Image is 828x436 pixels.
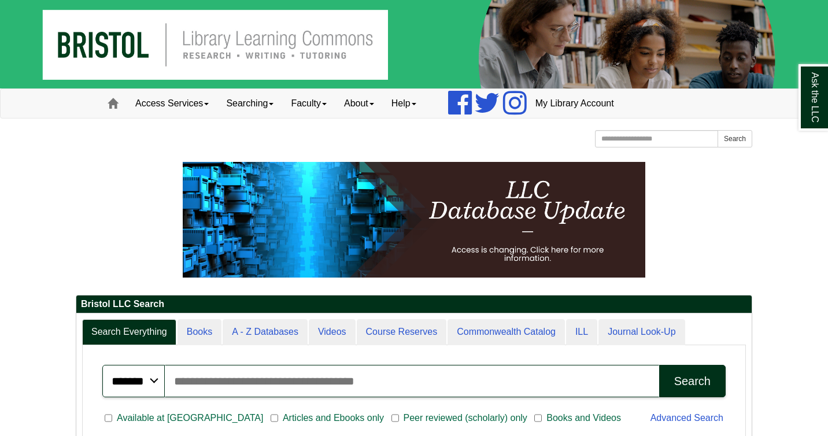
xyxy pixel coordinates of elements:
[357,319,447,345] a: Course Reserves
[82,319,176,345] a: Search Everything
[718,130,752,147] button: Search
[178,319,221,345] a: Books
[527,89,623,118] a: My Library Account
[105,413,112,423] input: Available at [GEOGRAPHIC_DATA]
[76,295,752,313] h2: Bristol LLC Search
[278,411,389,425] span: Articles and Ebooks only
[674,375,711,388] div: Search
[566,319,597,345] a: ILL
[598,319,685,345] a: Journal Look-Up
[650,413,723,423] a: Advanced Search
[112,411,268,425] span: Available at [GEOGRAPHIC_DATA]
[335,89,383,118] a: About
[309,319,356,345] a: Videos
[282,89,335,118] a: Faculty
[271,413,278,423] input: Articles and Ebooks only
[127,89,217,118] a: Access Services
[391,413,399,423] input: Peer reviewed (scholarly) only
[542,411,626,425] span: Books and Videos
[534,413,542,423] input: Books and Videos
[183,162,645,278] img: HTML tutorial
[399,411,532,425] span: Peer reviewed (scholarly) only
[223,319,308,345] a: A - Z Databases
[383,89,425,118] a: Help
[217,89,282,118] a: Searching
[448,319,565,345] a: Commonwealth Catalog
[659,365,726,397] button: Search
